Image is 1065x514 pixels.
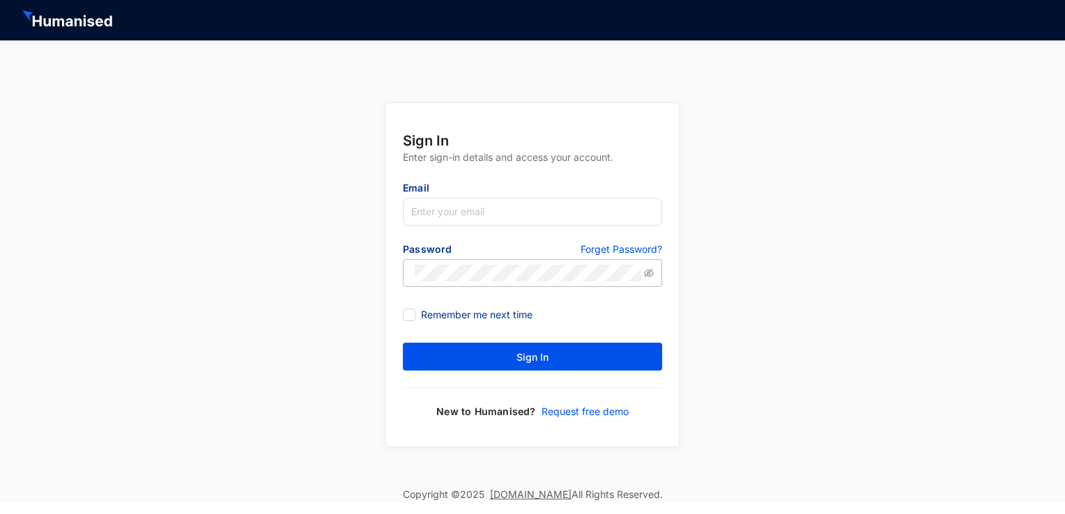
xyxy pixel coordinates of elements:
a: [DOMAIN_NAME] [490,488,572,500]
p: Enter sign-in details and access your account. [403,150,662,181]
a: Forget Password? [581,242,662,259]
img: HeaderHumanisedNameIcon.51e74e20af0cdc04d39a069d6394d6d9.svg [22,10,115,30]
span: Sign In [516,350,549,364]
span: eye-invisible [644,268,654,278]
input: Enter your email [403,198,662,226]
p: Email [403,181,662,198]
span: Remember me next time [415,307,538,322]
p: Password [403,242,532,259]
p: Copyright © 2025 All Rights Reserved. [403,488,663,501]
button: Sign In [403,343,662,371]
p: New to Humanised? [436,405,535,419]
p: Sign In [403,131,662,150]
a: Request free demo [536,405,629,419]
